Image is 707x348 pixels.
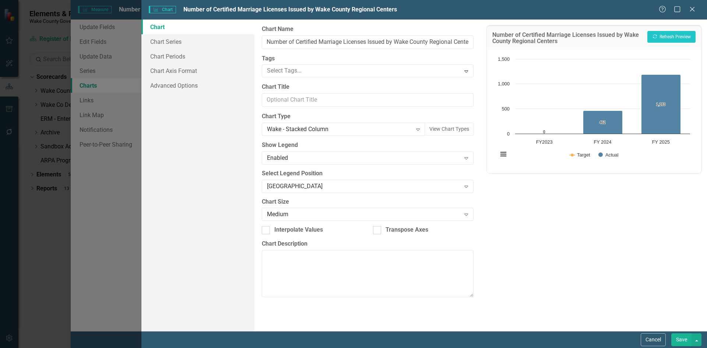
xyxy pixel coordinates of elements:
label: Chart Description [262,240,473,248]
text: FY 2024 [594,139,611,145]
button: View chart menu, Chart [498,149,509,159]
a: Advanced Options [141,78,254,93]
a: Chart Periods [141,49,254,64]
button: Show Actual [598,152,619,158]
button: Cancel [641,333,666,346]
text: 1,000 [498,81,510,87]
button: Refresh Preview [647,31,696,43]
label: Show Legend [262,141,473,150]
span: Chart [149,6,176,13]
a: Chart Axis Format [141,63,254,78]
div: Wake - Stacked Column [267,125,412,134]
div: Enabled [267,154,460,162]
text: 1,183 [656,102,665,106]
label: Tags [262,55,473,63]
text: 0 [507,131,509,137]
label: Chart Name [262,25,473,34]
button: View Chart Types [425,123,474,136]
div: Interpolate Values [274,226,323,234]
path: FY 2025, 1,183. Actual. [641,75,680,134]
a: Chart [141,20,254,34]
h3: Number of Certified Marriage Licenses Issued by Wake County Regional Centers [492,32,644,45]
div: [GEOGRAPHIC_DATA] [267,182,460,190]
text: FY 2025 [652,139,669,145]
text: 0 [543,130,545,134]
path: FY 2024, 462. Actual. [583,111,622,134]
a: Chart Series [141,34,254,49]
label: Chart Type [262,112,473,121]
text: 462 [599,120,606,124]
text: 1,500 [498,56,510,62]
div: Chart. Highcharts interactive chart. [494,55,694,166]
button: Show Target [570,152,590,158]
button: Save [671,333,692,346]
label: Select Legend Position [262,169,473,178]
span: Number of Certified Marriage Licenses Issued by Wake County Regional Centers [183,6,397,13]
svg: Interactive chart [494,55,694,166]
text: FY2023 [536,139,552,145]
g: Actual, series 2 of 2. Bar series with 3 bars. [525,75,680,134]
label: Chart Title [262,83,473,91]
label: Chart Size [262,198,473,206]
text: 500 [502,106,509,112]
div: Transpose Axes [386,226,428,234]
input: Optional Chart Title [262,93,473,107]
div: Medium [267,210,460,219]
